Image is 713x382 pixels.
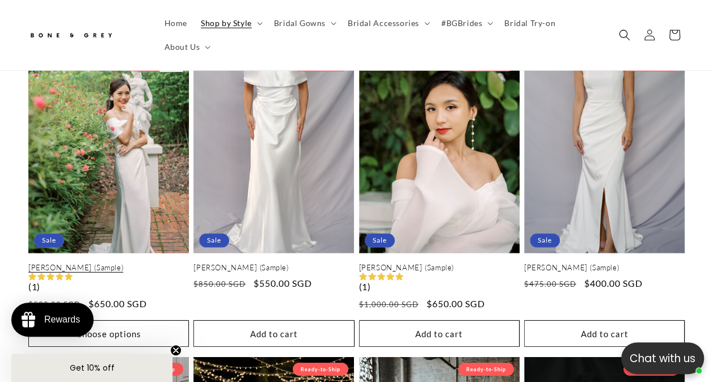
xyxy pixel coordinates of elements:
[28,26,113,45] img: Bone and Grey Bridal
[158,35,216,59] summary: About Us
[341,11,434,35] summary: Bridal Accessories
[359,263,520,273] a: [PERSON_NAME] (Sample)
[164,18,187,28] span: Home
[359,320,520,347] button: Add to cart
[524,320,685,347] button: Add to cart
[28,263,189,273] a: [PERSON_NAME] (Sample)
[193,263,354,273] a: [PERSON_NAME] (Sample)
[194,11,267,35] summary: Shop by Style
[70,362,115,373] span: Get 10% off
[164,42,200,52] span: About Us
[28,320,189,347] button: Choose options
[193,320,354,347] button: Add to cart
[274,18,326,28] span: Bridal Gowns
[158,11,194,35] a: Home
[612,23,637,48] summary: Search
[170,345,182,356] button: Close teaser
[441,18,482,28] span: #BGBrides
[524,263,685,273] a: [PERSON_NAME] (Sample)
[44,315,80,325] div: Rewards
[201,18,252,28] span: Shop by Style
[504,18,555,28] span: Bridal Try-on
[621,342,704,374] button: Open chatbox
[621,350,704,367] p: Chat with us
[24,22,146,49] a: Bone and Grey Bridal
[497,11,562,35] a: Bridal Try-on
[11,354,172,382] div: Get 10% offClose teaser
[434,11,497,35] summary: #BGBrides
[267,11,341,35] summary: Bridal Gowns
[348,18,419,28] span: Bridal Accessories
